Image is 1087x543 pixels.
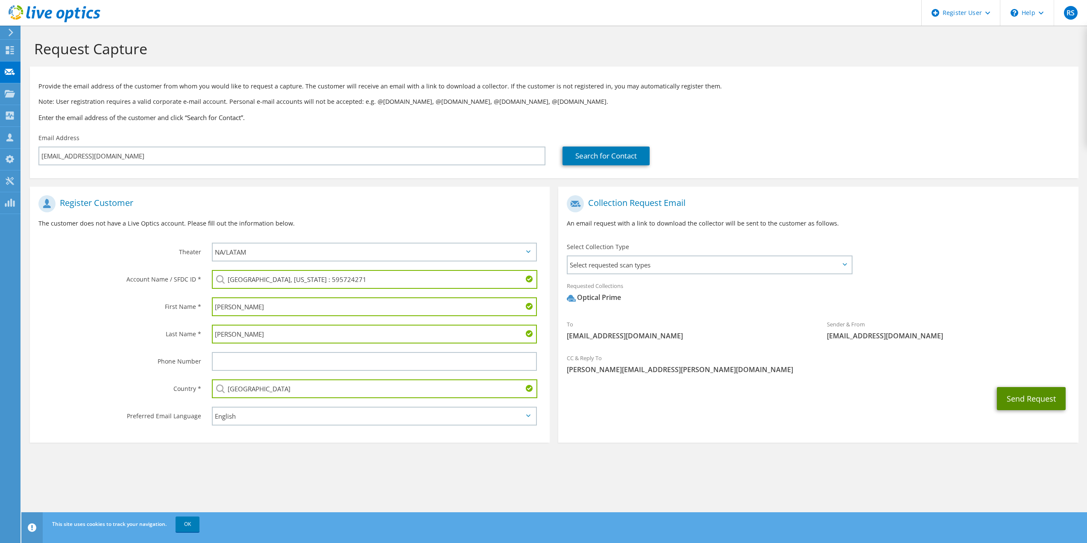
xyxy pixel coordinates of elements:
span: [EMAIL_ADDRESS][DOMAIN_NAME] [567,331,810,340]
span: This site uses cookies to track your navigation. [52,520,167,528]
div: CC & Reply To [558,349,1078,379]
svg: \n [1011,9,1018,17]
label: Email Address [38,134,79,142]
a: Search for Contact [563,147,650,165]
h1: Register Customer [38,195,537,212]
span: RS [1064,6,1078,20]
p: An email request with a link to download the collector will be sent to the customer as follows. [567,219,1069,228]
label: Country * [38,379,201,393]
label: Preferred Email Language [38,407,201,420]
label: Theater [38,243,201,256]
p: Provide the email address of the customer from whom you would like to request a capture. The cust... [38,82,1070,91]
div: To [558,315,818,345]
button: Send Request [997,387,1066,410]
p: The customer does not have a Live Optics account. Please fill out the information below. [38,219,541,228]
label: Last Name * [38,325,201,338]
label: Account Name / SFDC ID * [38,270,201,284]
label: First Name * [38,297,201,311]
h1: Collection Request Email [567,195,1065,212]
span: [PERSON_NAME][EMAIL_ADDRESS][PERSON_NAME][DOMAIN_NAME] [567,365,1069,374]
span: [EMAIL_ADDRESS][DOMAIN_NAME] [827,331,1070,340]
h1: Request Capture [34,40,1070,58]
div: Requested Collections [558,277,1078,311]
h3: Enter the email address of the customer and click “Search for Contact”. [38,113,1070,122]
div: Optical Prime [567,293,621,302]
label: Select Collection Type [567,243,629,251]
a: OK [176,517,199,532]
div: Sender & From [818,315,1078,345]
label: Phone Number [38,352,201,366]
p: Note: User registration requires a valid corporate e-mail account. Personal e-mail accounts will ... [38,97,1070,106]
span: Select requested scan types [568,256,851,273]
